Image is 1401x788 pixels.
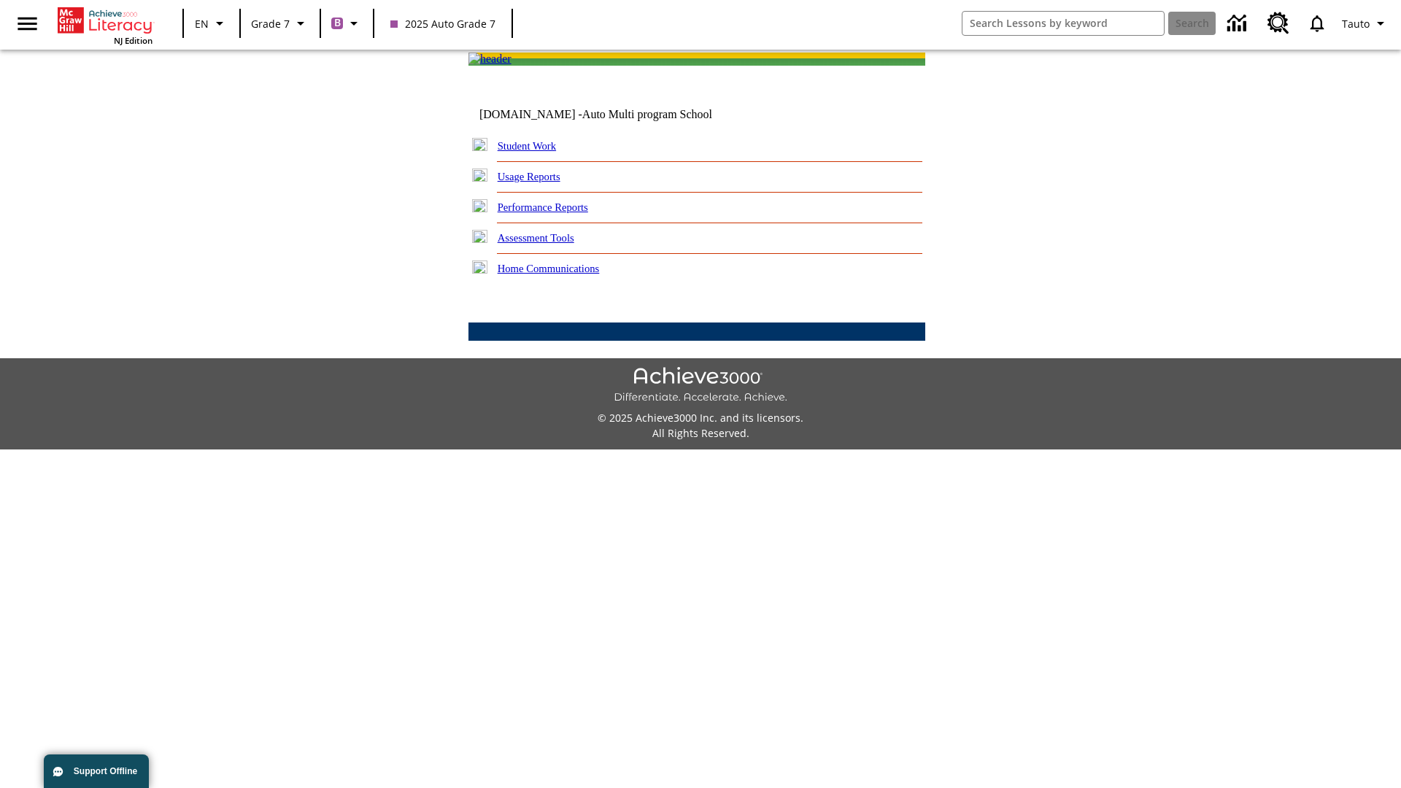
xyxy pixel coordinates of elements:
a: Usage Reports [498,171,560,182]
button: Boost Class color is purple. Change class color [325,10,368,36]
span: Grade 7 [251,16,290,31]
img: plus.gif [472,230,487,243]
a: Student Work [498,140,556,152]
span: 2025 Auto Grade 7 [390,16,495,31]
button: Language: EN, Select a language [188,10,235,36]
img: plus.gif [472,169,487,182]
button: Profile/Settings [1336,10,1395,36]
img: plus.gif [472,138,487,151]
span: Tauto [1342,16,1370,31]
button: Open side menu [6,2,49,45]
button: Grade: Grade 7, Select a grade [245,10,315,36]
img: header [468,53,512,66]
nobr: Auto Multi program School [582,108,712,120]
span: Support Offline [74,766,137,776]
button: Support Offline [44,754,149,788]
a: Home Communications [498,263,600,274]
img: Achieve3000 Differentiate Accelerate Achieve [614,367,787,404]
span: EN [195,16,209,31]
span: B [334,14,341,32]
div: Home [58,4,153,46]
img: plus.gif [472,199,487,212]
a: Performance Reports [498,201,588,213]
a: Data Center [1219,4,1259,44]
input: search field [962,12,1164,35]
a: Resource Center, Will open in new tab [1259,4,1298,43]
td: [DOMAIN_NAME] - [479,108,748,121]
img: plus.gif [472,260,487,274]
a: Notifications [1298,4,1336,42]
span: NJ Edition [114,35,153,46]
a: Assessment Tools [498,232,574,244]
